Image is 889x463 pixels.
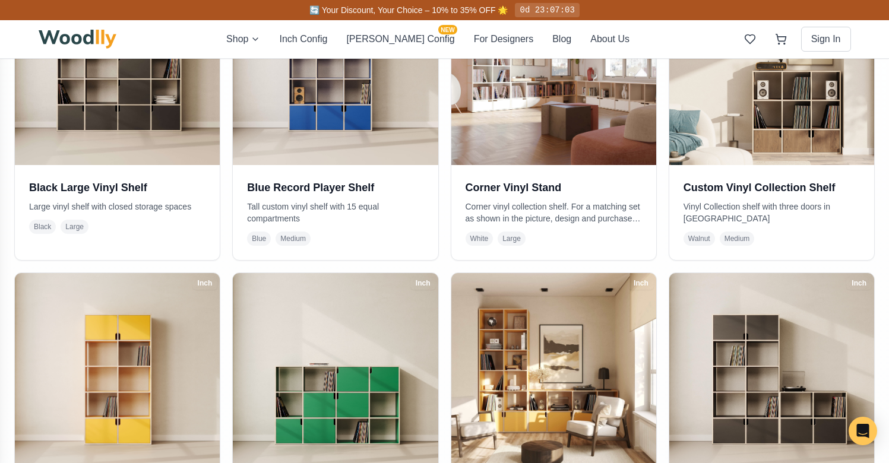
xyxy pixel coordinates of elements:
[684,201,860,224] p: Vinyl Collection shelf with three doors in [GEOGRAPHIC_DATA]
[39,30,117,49] img: Woodlly
[552,32,571,46] button: Blog
[849,417,877,445] div: Open Intercom Messenger
[846,277,872,290] div: Inch
[590,32,629,46] button: About Us
[801,27,851,52] button: Sign In
[29,201,205,213] p: Large vinyl shelf with closed storage spaces
[29,220,56,234] span: Black
[684,179,860,196] h3: Custom Vinyl Collection Shelf
[192,277,218,290] div: Inch
[684,231,715,246] span: Walnut
[247,231,271,246] span: Blue
[61,220,88,234] span: Large
[720,231,755,246] span: Medium
[466,179,642,196] h3: Corner Vinyl Stand
[309,5,508,15] span: 🔄 Your Discount, Your Choice – 10% to 35% OFF 🌟
[247,201,423,224] p: Tall custom vinyl shelf with 15 equal compartments
[346,32,454,46] button: [PERSON_NAME] ConfigNEW
[515,3,579,17] div: 0d 23:07:03
[279,32,327,46] button: Inch Config
[474,32,533,46] button: For Designers
[247,179,423,196] h3: Blue Record Player Shelf
[226,32,260,46] button: Shop
[628,277,654,290] div: Inch
[276,231,311,246] span: Medium
[466,201,642,224] p: Corner vinyl collection shelf. For a matching set as shown in the picture, design and purchase al...
[438,25,457,34] span: NEW
[29,179,205,196] h3: Black Large Vinyl Shelf
[498,231,526,246] span: Large
[410,277,436,290] div: Inch
[466,231,493,246] span: White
